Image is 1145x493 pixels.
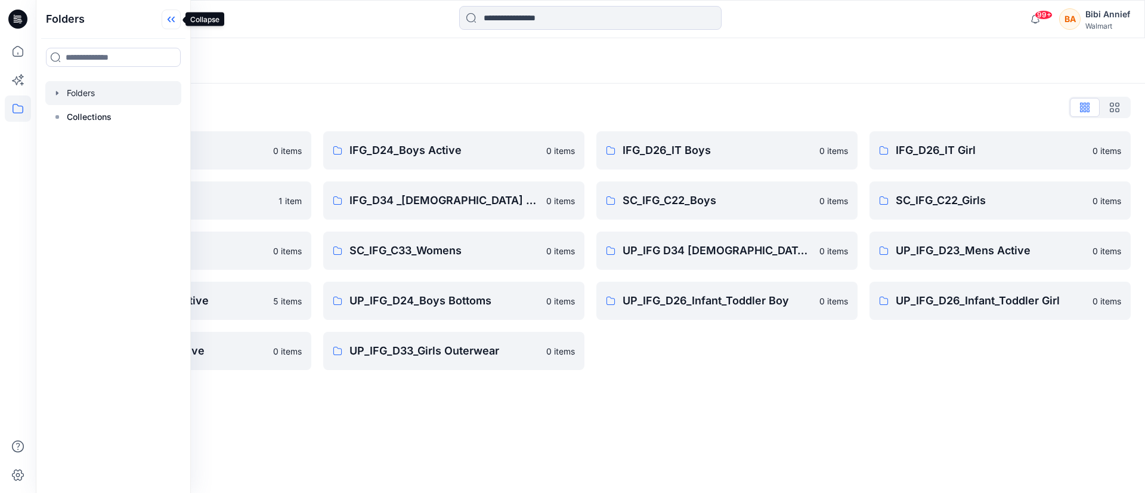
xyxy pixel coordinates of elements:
div: Walmart [1085,21,1130,30]
p: 0 items [819,195,848,207]
a: UP_IFG_D26_Infant_Toddler Boy0 items [596,282,858,320]
p: IFG_D26_IT Boys [623,142,812,159]
a: UP_IFG D34 [DEMOGRAPHIC_DATA] Active0 items [596,232,858,270]
p: 0 items [819,144,848,157]
p: SC_IFG_C22_Girls [896,192,1085,209]
a: UP_IFG_D26_Infant_Toddler Girl0 items [869,282,1131,320]
div: BA [1059,8,1081,30]
p: SC_IFG_C22_Boys [623,192,812,209]
a: UP_IFG_D23_Mens Active0 items [869,232,1131,270]
p: 0 items [1093,144,1121,157]
p: 0 items [273,245,302,257]
p: SC_IFG_C33_Womens [349,242,539,259]
p: 0 items [819,295,848,307]
p: UP_IFG_D26_Infant_Toddler Girl [896,292,1085,309]
p: 0 items [1093,295,1121,307]
p: 1 item [278,195,302,207]
p: 0 items [546,345,575,358]
a: SC_IFG_C33_Womens0 items [323,232,584,270]
p: UP_IFG_D23_Mens Active [896,242,1085,259]
p: IFG_D34 _[DEMOGRAPHIC_DATA] Active [349,192,539,209]
p: 0 items [273,144,302,157]
a: UP_IFG_D24_Boys Bottoms0 items [323,282,584,320]
p: UP_IFG D34 [DEMOGRAPHIC_DATA] Active [623,242,812,259]
p: 0 items [546,295,575,307]
p: 0 items [546,195,575,207]
p: 0 items [546,144,575,157]
a: SC_IFG_C22_Boys0 items [596,181,858,220]
p: 0 items [273,345,302,358]
div: Bibi Annief [1085,7,1130,21]
a: UP_IFG_D33_Girls Outerwear0 items [323,332,584,370]
p: 0 items [819,245,848,257]
a: IFG_D26_IT Boys0 items [596,131,858,170]
p: 0 items [1093,245,1121,257]
a: IFG_D34 _[DEMOGRAPHIC_DATA] Active0 items [323,181,584,220]
p: 0 items [546,245,575,257]
p: UP_IFG_D33_Girls Outerwear [349,343,539,359]
p: UP_IFG_D24_Boys Bottoms [349,292,539,309]
p: 0 items [1093,195,1121,207]
span: 99+ [1035,10,1053,20]
a: IFG_D26_IT Girl0 items [869,131,1131,170]
a: IFG_D24_Boys Active0 items [323,131,584,170]
p: IFG_D26_IT Girl [896,142,1085,159]
p: 5 items [273,295,302,307]
a: SC_IFG_C22_Girls0 items [869,181,1131,220]
p: Collections [67,110,112,124]
p: IFG_D24_Boys Active [349,142,539,159]
p: UP_IFG_D26_Infant_Toddler Boy [623,292,812,309]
